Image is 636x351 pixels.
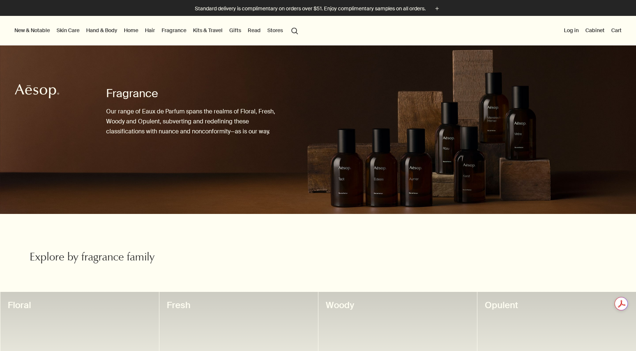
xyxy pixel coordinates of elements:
h3: Woody [326,299,470,311]
a: Kits & Travel [192,25,224,35]
a: Fragrance [160,25,188,35]
h2: Explore by fragrance family [30,251,222,266]
button: New & Notable [13,25,51,35]
svg: Aesop [15,84,59,99]
a: Gifts [228,25,243,35]
a: Hair [143,25,156,35]
h3: Opulent [485,299,629,311]
a: Skin Care [55,25,81,35]
p: Standard delivery is complimentary on orders over $51. Enjoy complimentary samples on all orders. [195,5,426,13]
h3: Floral [8,299,152,311]
a: Read [246,25,262,35]
nav: primary [13,16,301,45]
a: Aesop [13,82,61,102]
a: Home [122,25,140,35]
p: Our range of Eaux de Parfum spans the realms of Floral, Fresh, Woody and Opulent, subverting and ... [106,106,288,137]
a: Hand & Body [85,25,119,35]
button: Cart [610,25,623,35]
button: Log in [562,25,580,35]
h3: Fresh [167,299,311,311]
button: Standard delivery is complimentary on orders over $51. Enjoy complimentary samples on all orders. [195,4,441,13]
h1: Fragrance [106,86,288,101]
nav: supplementary [562,16,623,45]
button: Stores [266,25,284,35]
button: Open search [288,23,301,37]
a: Cabinet [584,25,606,35]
